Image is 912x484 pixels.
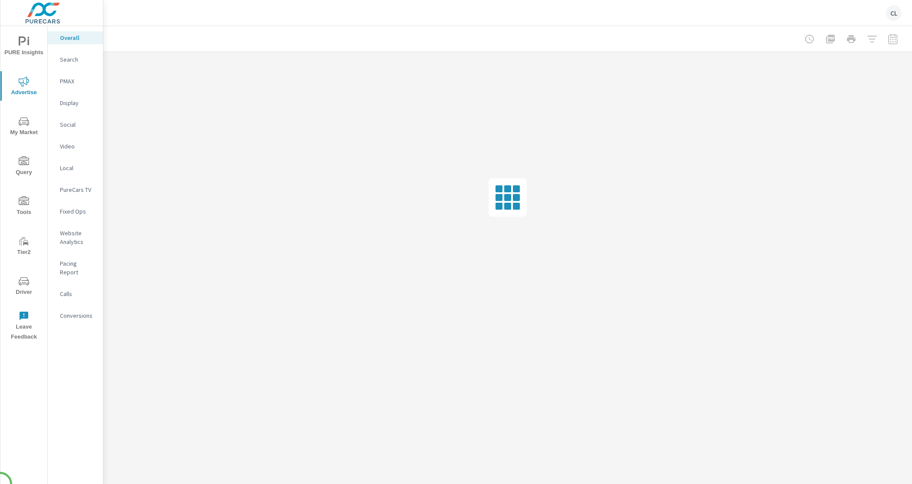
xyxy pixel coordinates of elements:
[48,118,103,131] div: Social
[48,161,103,175] div: Local
[48,309,103,322] div: Conversions
[60,164,96,172] p: Local
[886,5,902,21] div: CL
[48,183,103,196] div: PureCars TV
[60,207,96,216] p: Fixed Ops
[3,76,45,98] span: Advertise
[48,53,103,66] div: Search
[60,185,96,194] p: PureCars TV
[3,236,45,257] span: Tier2
[60,259,96,277] p: Pacing Report
[60,55,96,64] p: Search
[48,75,103,88] div: PMAX
[60,120,96,129] p: Social
[60,290,96,298] p: Calls
[48,140,103,153] div: Video
[0,26,47,346] div: nav menu
[60,229,96,246] p: Website Analytics
[48,227,103,248] div: Website Analytics
[60,311,96,320] p: Conversions
[48,96,103,109] div: Display
[3,311,45,342] span: Leave Feedback
[60,99,96,107] p: Display
[60,33,96,42] p: Overall
[60,142,96,151] p: Video
[3,156,45,178] span: Query
[3,36,45,58] span: PURE Insights
[48,31,103,44] div: Overall
[3,276,45,297] span: Driver
[3,196,45,217] span: Tools
[60,77,96,86] p: PMAX
[3,116,45,138] span: My Market
[48,257,103,279] div: Pacing Report
[48,205,103,218] div: Fixed Ops
[48,287,103,300] div: Calls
